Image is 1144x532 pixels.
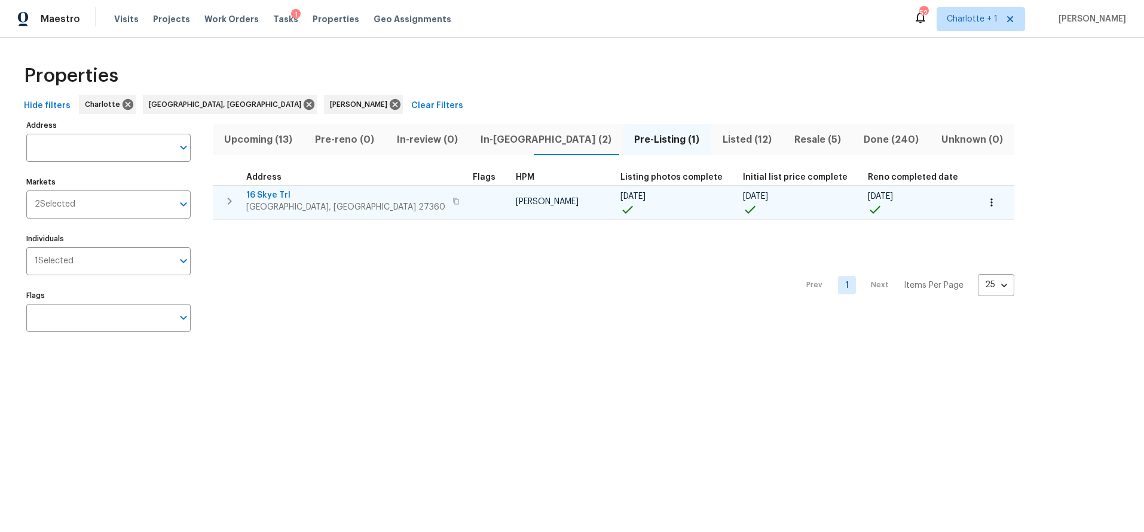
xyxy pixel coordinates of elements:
nav: Pagination Navigation [795,227,1014,344]
span: 16 Skye Trl [246,189,445,201]
span: [GEOGRAPHIC_DATA], [GEOGRAPHIC_DATA] [149,99,306,110]
span: Visits [114,13,139,25]
span: [PERSON_NAME] [330,99,392,110]
span: 2 Selected [35,199,75,210]
span: Clear Filters [411,99,463,113]
div: [GEOGRAPHIC_DATA], [GEOGRAPHIC_DATA] [143,95,317,114]
div: 1 [291,9,301,21]
span: Reno completed date [868,173,958,182]
span: Done (240) [859,131,923,148]
button: Clear Filters [406,95,468,117]
span: In-review (0) [393,131,462,148]
span: HPM [516,173,534,182]
label: Individuals [26,235,191,242]
a: Goto page 1 [838,276,856,294]
span: Charlotte + 1 [947,13,998,25]
span: Charlotte [85,99,125,110]
label: Markets [26,179,191,186]
span: Address [246,173,282,182]
span: [PERSON_NAME] [516,198,579,206]
span: [DATE] [868,192,893,201]
button: Hide filters [19,95,75,117]
span: [GEOGRAPHIC_DATA], [GEOGRAPHIC_DATA] 27360 [246,201,445,213]
div: Charlotte [79,95,136,114]
span: Listing photos complete [620,173,723,182]
span: 1 Selected [35,256,74,266]
span: [PERSON_NAME] [1054,13,1126,25]
div: 52 [919,7,928,19]
label: Flags [26,292,191,299]
div: 25 [978,269,1014,300]
span: Maestro [41,13,80,25]
span: Resale (5) [790,131,845,148]
span: Flags [473,173,495,182]
button: Open [175,309,192,326]
span: Properties [313,13,359,25]
span: In-[GEOGRAPHIC_DATA] (2) [476,131,616,148]
span: Pre-reno (0) [311,131,378,148]
button: Open [175,196,192,213]
span: Unknown (0) [937,131,1007,148]
span: Hide filters [24,99,71,113]
div: [PERSON_NAME] [324,95,403,114]
span: Initial list price complete [743,173,848,182]
span: Tasks [273,15,298,23]
span: Properties [24,70,118,82]
span: Listed (12) [718,131,776,148]
span: Upcoming (13) [220,131,296,148]
p: Items Per Page [904,279,963,291]
span: Work Orders [204,13,259,25]
span: [DATE] [620,192,646,201]
span: Projects [153,13,190,25]
label: Address [26,122,191,129]
span: Pre-Listing (1) [630,131,703,148]
span: Geo Assignments [374,13,451,25]
button: Open [175,139,192,156]
button: Open [175,253,192,269]
span: [DATE] [743,192,768,201]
